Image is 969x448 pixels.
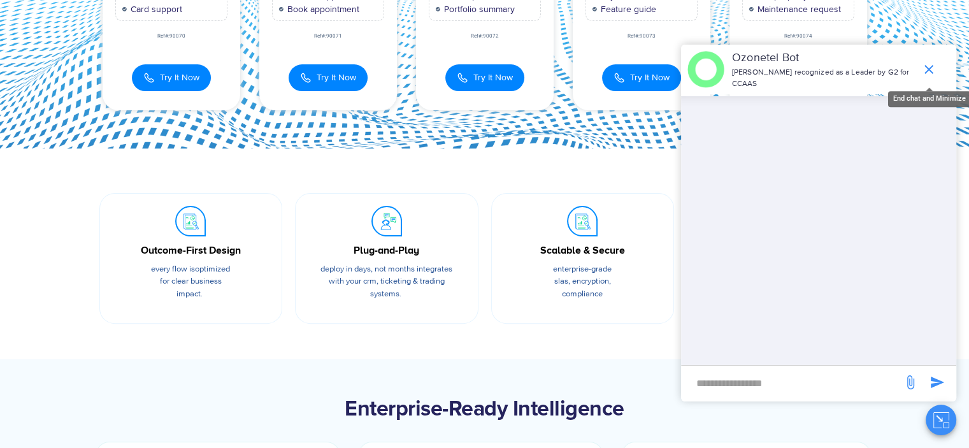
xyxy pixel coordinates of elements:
span: optimized [195,264,230,274]
span: Try It Now [160,71,199,84]
div: Outcome-First Design [119,243,263,258]
img: Call Icon [300,71,312,85]
button: Try It Now [132,64,211,91]
div: Scalable & Secure [511,243,655,258]
span: Deploy in days, not months integrates with your CRM, ticketing & trading systems. [320,264,452,299]
span: end chat or minimize [916,57,942,82]
button: Try It Now [602,64,681,91]
span: for clear business impact. [160,276,222,299]
div: Ref#:90074 [729,34,867,39]
button: Try It Now [289,64,368,91]
span: Card support [127,3,182,16]
span: Try It Now [317,71,356,84]
div: Ref#:90072 [416,34,554,39]
div: Ref#:90073 [573,34,710,39]
div: Ref#:90071 [259,34,397,39]
span: Enterprise-grade [553,264,612,274]
img: header [687,51,724,88]
span: Every flow is [151,264,195,274]
button: Try It Now [445,64,524,91]
div: Ref#:90070 [103,34,240,39]
span: SLAs, encryption, compliance [554,276,611,299]
span: Feature guide [598,3,656,16]
span: Try It Now [630,71,670,84]
span: Maintenance request [754,3,841,16]
span: send message [898,370,923,395]
div: new-msg-input [687,372,896,395]
img: Call Icon [457,71,468,85]
div: Plug-and-Play [315,243,459,258]
p: Ozonetel Bot [732,50,915,67]
span: Book appointment [284,3,359,16]
img: Call Icon [614,71,625,85]
button: Close chat [926,405,956,435]
span: Try It Now [473,71,513,84]
span: Portfolio summary [441,3,515,16]
h2: Enterprise-Ready Intelligence [93,397,877,423]
img: Call Icon [143,71,155,85]
p: [PERSON_NAME] recognized as a Leader by G2 for CCAAS [732,67,915,90]
span: send message [924,370,950,395]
